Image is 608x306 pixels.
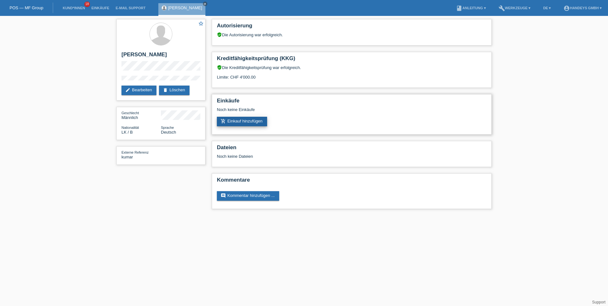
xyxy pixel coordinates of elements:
[161,130,176,135] span: Deutsch
[217,144,487,154] h2: Dateien
[217,65,487,84] div: Die Kreditfähigkeitsprüfung war erfolgreich. Limite: CHF 4'000.00
[121,130,133,135] span: Sri Lanka / B / 03.12.2008
[217,117,267,126] a: add_shopping_cartEinkauf hinzufügen
[113,6,149,10] a: E-Mail Support
[204,2,207,5] i: close
[84,2,90,7] span: 18
[540,6,554,10] a: DE ▾
[217,55,487,65] h2: Kreditfähigkeitsprüfung (KKG)
[217,32,487,37] div: Die Autorisierung war erfolgreich.
[121,52,200,61] h2: [PERSON_NAME]
[221,119,226,124] i: add_shopping_cart
[560,6,605,10] a: account_circleHandeys GmbH ▾
[121,110,161,120] div: Männlich
[217,191,279,201] a: commentKommentar hinzufügen ...
[88,6,112,10] a: Einkäufe
[121,86,156,95] a: editBearbeiten
[217,32,222,37] i: verified_user
[168,5,202,10] a: [PERSON_NAME]
[499,5,505,11] i: build
[203,2,207,6] a: close
[592,300,605,304] a: Support
[217,107,487,117] div: Noch keine Einkäufe
[495,6,534,10] a: buildWerkzeuge ▾
[217,23,487,32] h2: Autorisierung
[161,126,174,129] span: Sprache
[198,21,204,27] a: star_border
[217,177,487,186] h2: Kommentare
[453,6,489,10] a: bookAnleitung ▾
[198,21,204,26] i: star_border
[217,98,487,107] h2: Einkäufe
[163,87,168,93] i: delete
[125,87,130,93] i: edit
[221,193,226,198] i: comment
[563,5,570,11] i: account_circle
[456,5,462,11] i: book
[10,5,43,10] a: POS — MF Group
[121,111,139,115] span: Geschlecht
[217,65,222,70] i: verified_user
[121,150,161,159] div: kumar
[217,154,411,159] div: Noch keine Dateien
[159,86,190,95] a: deleteLöschen
[121,126,139,129] span: Nationalität
[59,6,88,10] a: Kund*innen
[121,150,149,154] span: Externe Referenz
